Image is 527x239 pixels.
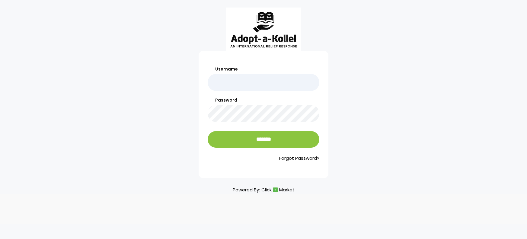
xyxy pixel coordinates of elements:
[208,155,319,162] a: Forgot Password?
[226,8,301,51] img: aak_logo_sm.jpeg
[273,187,278,192] img: cm_icon.png
[208,97,319,103] label: Password
[261,186,295,194] a: ClickMarket
[233,186,295,194] p: Powered By:
[208,66,319,72] label: Username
